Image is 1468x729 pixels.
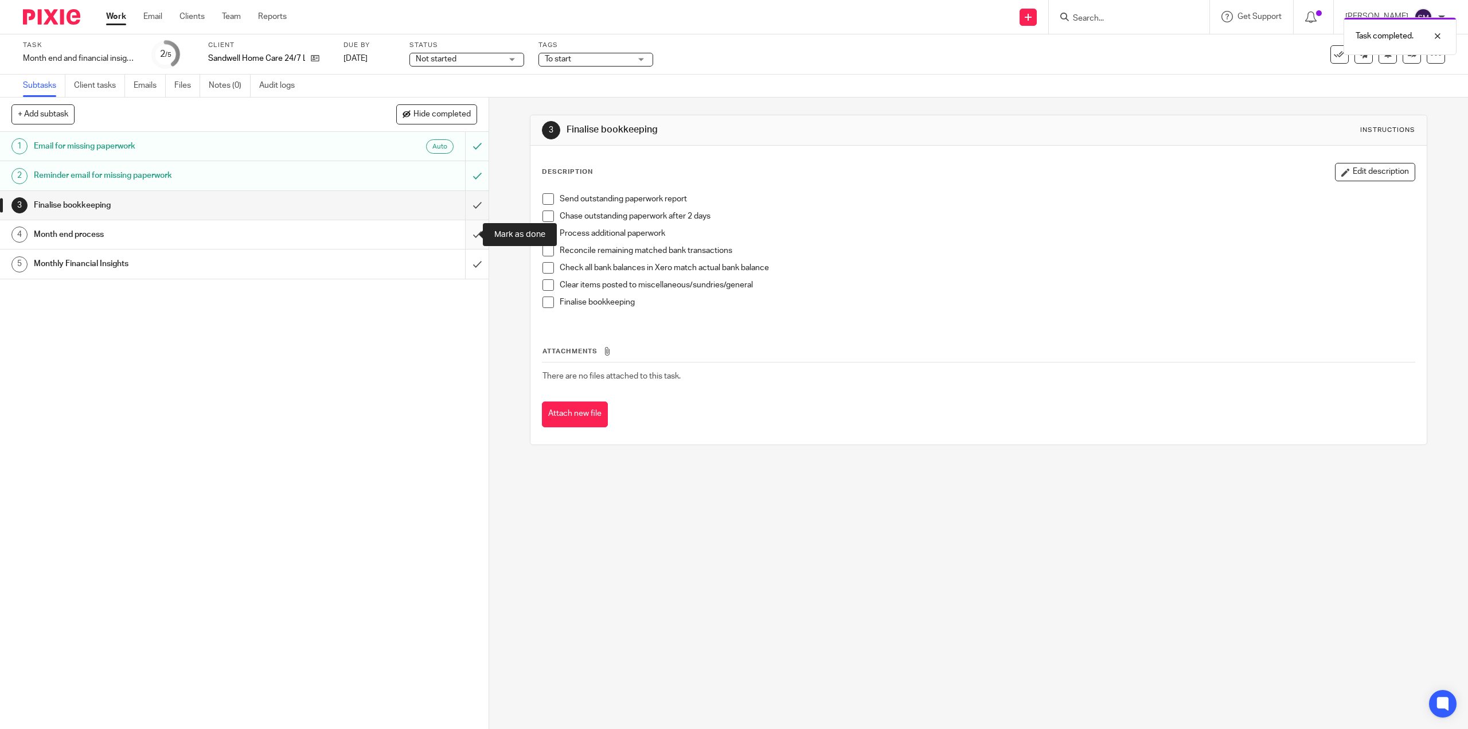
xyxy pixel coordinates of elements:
h1: Finalise bookkeeping [34,197,314,214]
p: Chase outstanding paperwork after 2 days [560,210,1414,222]
span: [DATE] [343,54,368,63]
p: Task completed. [1356,30,1414,42]
button: + Add subtask [11,104,75,124]
h1: Reminder email for missing paperwork [34,167,314,184]
a: Reports [258,11,287,22]
button: Attach new file [542,401,608,427]
div: 2 [160,48,171,61]
label: Tags [538,41,653,50]
span: To start [545,55,571,63]
span: There are no files attached to this task. [542,372,681,380]
div: 3 [542,121,560,139]
span: Hide completed [413,110,471,119]
button: Edit description [1335,163,1415,181]
label: Due by [343,41,395,50]
p: Finalise bookkeeping [560,297,1414,308]
div: Month end and financial insights [23,53,138,64]
a: Files [174,75,200,97]
label: Task [23,41,138,50]
h1: Finalise bookkeeping [567,124,1003,136]
span: Not started [416,55,456,63]
p: Description [542,167,593,177]
a: Email [143,11,162,22]
p: Process additional paperwork [560,228,1414,239]
div: 2 [11,168,28,184]
a: Subtasks [23,75,65,97]
h1: Email for missing paperwork [34,138,314,155]
button: Hide completed [396,104,477,124]
div: 3 [11,197,28,213]
a: Emails [134,75,166,97]
div: Instructions [1360,126,1415,135]
a: Work [106,11,126,22]
p: Send outstanding paperwork report [560,193,1414,205]
a: Clients [179,11,205,22]
p: Reconcile remaining matched bank transactions [560,245,1414,256]
label: Client [208,41,329,50]
a: Client tasks [74,75,125,97]
a: Notes (0) [209,75,251,97]
img: svg%3E [1414,8,1432,26]
span: Attachments [542,348,598,354]
label: Status [409,41,524,50]
h1: Monthly Financial Insights [34,255,314,272]
p: Check all bank balances in Xero match actual bank balance [560,262,1414,274]
p: Clear items posted to miscellaneous/sundries/general [560,279,1414,291]
a: Audit logs [259,75,303,97]
h1: Month end process [34,226,314,243]
a: Team [222,11,241,22]
p: Sandwell Home Care 24/7 Ltd [208,53,305,64]
div: Auto [426,139,454,154]
img: Pixie [23,9,80,25]
div: 5 [11,256,28,272]
div: 4 [11,227,28,243]
div: 1 [11,138,28,154]
small: /5 [165,52,171,58]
